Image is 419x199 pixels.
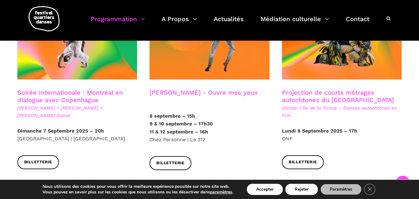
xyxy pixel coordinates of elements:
[17,104,137,119] span: [PERSON_NAME] + [PERSON_NAME] + [PERSON_NAME] Danse
[364,184,375,195] button: Close GDPR Cookie Banner
[261,14,329,32] a: Médiation culturelle
[17,127,137,143] p: [GEOGRAPHIC_DATA] | [GEOGRAPHIC_DATA]
[282,155,324,169] a: Billetterie
[320,184,362,195] button: Paramètres
[282,128,357,134] strong: Lundi 8 Septembre 2025 – 17h
[149,121,213,135] strong: 9 & 10 septembre – 17h30 11 & 12 septembre – 16h
[247,184,283,195] button: Accepter
[42,189,233,195] p: Vous pouvez en savoir plus sur les cookies que nous utilisons ou les désactiver dans .
[17,89,123,104] a: Soirée Internationale : Montréal en dialogue avec Copenhague
[17,155,59,169] a: Billetterie
[285,184,318,195] button: Rejeter
[214,14,244,32] a: Actualités
[17,128,104,134] strong: Dimanche 7 Septembre 2025 – 20h
[24,159,52,165] span: Billetterie
[282,104,402,119] span: Danser l’Île de la Tortue – Danses autochtones en film
[91,14,145,32] a: Programmation
[282,127,402,143] p: ONF
[346,14,369,32] a: Contact
[289,159,317,165] span: Billetterie
[149,156,191,170] a: Billetterie
[162,14,197,32] a: A Propos
[210,189,232,195] button: paramètres
[42,184,233,189] p: Nous utilisons des cookies pour vous offrir la meilleure expérience possible sur notre site web.
[29,6,60,31] img: logo-fqd-med
[149,112,270,144] p: Chez Personne | Le 312
[156,160,185,166] span: Billetterie
[149,113,195,119] strong: 8 septembre – 15h
[149,89,258,104] h3: [PERSON_NAME] - Ouvre mes yeux
[282,89,402,104] h3: Projection de courts métrages autochtones du [GEOGRAPHIC_DATA]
